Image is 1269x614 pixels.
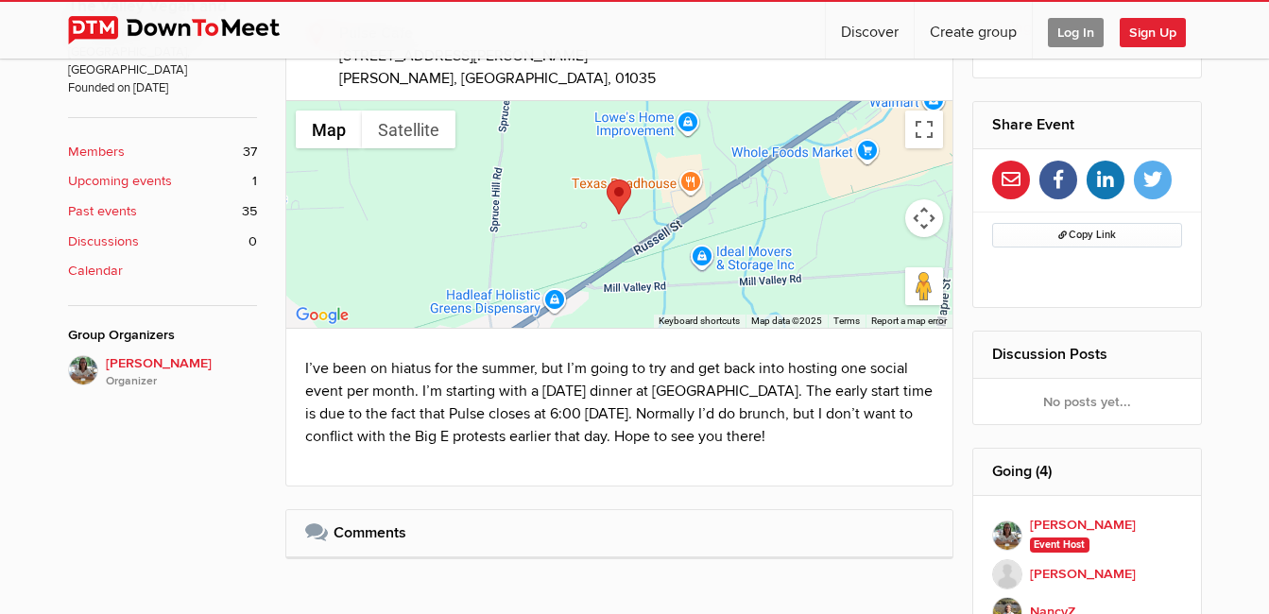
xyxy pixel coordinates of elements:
img: Sheryl Becker [992,559,1022,589]
a: [PERSON_NAME]Organizer [68,355,257,391]
b: Past events [68,201,137,222]
a: Discussion Posts [992,345,1107,364]
button: Keyboard shortcuts [659,315,740,328]
a: Report a map error [871,316,947,326]
span: 0 [249,231,257,252]
p: I’ve been on hiatus for the summer, but I’m going to try and get back into hosting one social eve... [305,357,935,448]
b: [PERSON_NAME] [1030,564,1136,585]
button: Toggle fullscreen view [905,111,943,148]
a: Members 37 [68,142,257,162]
button: Map camera controls [905,199,943,237]
a: Sign Up [1120,2,1201,59]
span: 1 [252,171,257,192]
a: Upcoming events 1 [68,171,257,192]
a: Discussions 0 [68,231,257,252]
img: Melissa T [68,355,98,385]
span: [PERSON_NAME], [GEOGRAPHIC_DATA], 01035 [339,69,656,88]
a: Terms (opens in new tab) [833,316,860,326]
b: [PERSON_NAME] [1030,515,1136,536]
b: Discussions [68,231,139,252]
span: Sign Up [1120,18,1186,47]
button: Copy Link [992,223,1182,247]
a: Open this area in Google Maps (opens a new window) [291,303,353,328]
span: Event Host [1030,537,1089,553]
a: [PERSON_NAME] Event Host [992,515,1182,555]
div: Group Organizers [68,325,257,346]
span: Map data ©2025 [751,316,822,326]
a: Past events 35 [68,201,257,222]
h2: Share Event [992,102,1182,147]
span: 35 [242,201,257,222]
img: DownToMeet [68,16,309,44]
b: Members [68,142,125,162]
img: Melissa T [992,520,1022,551]
a: Discover [826,2,914,59]
span: Founded on [DATE] [68,79,257,97]
a: [PERSON_NAME] [992,555,1182,593]
span: [PERSON_NAME] [106,353,257,391]
span: Log In [1048,18,1104,47]
button: Show satellite imagery [362,111,455,148]
a: Calendar [68,261,257,281]
img: Google [291,303,353,328]
b: Calendar [68,261,123,281]
span: 37 [243,142,257,162]
button: Drag Pegman onto the map to open Street View [905,267,943,305]
h2: Going (4) [992,449,1182,494]
div: No posts yet... [973,379,1201,424]
a: Log In [1033,2,1119,59]
h2: Comments [305,510,935,555]
button: Show street map [296,111,362,148]
a: Create group [915,2,1032,59]
span: [GEOGRAPHIC_DATA], [GEOGRAPHIC_DATA] [68,43,257,80]
i: Organizer [106,373,257,390]
b: Upcoming events [68,171,172,192]
span: Copy Link [1058,229,1116,241]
